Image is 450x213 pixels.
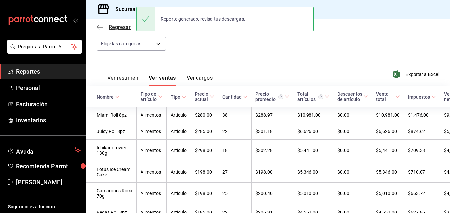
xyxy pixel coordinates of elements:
td: Artículo [167,123,191,140]
td: $280.00 [191,107,218,123]
span: Personal [16,83,81,92]
td: $0.00 [333,161,372,183]
td: $0.00 [333,140,372,161]
td: $200.40 [252,183,293,204]
span: Nombre [97,94,120,100]
td: 18 [218,140,252,161]
span: Regresar [109,24,131,30]
td: $198.00 [191,183,218,204]
div: Nombre [97,94,114,100]
td: Artículo [167,140,191,161]
td: Alimentos [137,107,167,123]
td: $198.00 [191,161,218,183]
td: Alimentos [137,123,167,140]
td: $302.28 [252,140,293,161]
span: Reportes [16,67,81,76]
td: 25 [218,183,252,204]
td: $0.00 [333,123,372,140]
td: Alimentos [137,140,167,161]
div: Precio promedio [255,91,283,102]
td: $285.00 [191,123,218,140]
span: Sugerir nueva función [8,203,81,210]
button: Ver resumen [107,75,138,86]
td: $5,441.00 [372,140,404,161]
td: Artículo [167,183,191,204]
td: Alimentos [137,161,167,183]
td: Ichikani Tower 130g [86,140,137,161]
td: $5,010.00 [372,183,404,204]
td: $298.00 [191,140,218,161]
td: $5,346.00 [293,161,333,183]
td: $663.72 [404,183,440,204]
div: Precio actual [195,91,208,102]
button: open_drawer_menu [73,17,78,23]
td: Artículo [167,161,191,183]
td: $6,626.00 [293,123,333,140]
td: Camarones Roca 70g [86,183,137,204]
td: Miami Roll 8pz [86,107,137,123]
button: Ver ventas [149,75,176,86]
td: $0.00 [333,183,372,204]
span: Cantidad [222,94,248,100]
span: Elige las categorías [101,40,141,47]
button: Regresar [97,24,131,30]
span: Impuestos [408,94,436,100]
h3: Sucursal: [PERSON_NAME] ([PERSON_NAME]) [110,5,226,13]
span: Tipo [171,94,186,100]
div: Tipo de artículo [141,91,157,102]
div: Reporte generado, revisa tus descargas. [155,12,251,26]
svg: Precio promedio = Total artículos / cantidad [278,94,283,99]
div: Tipo [171,94,180,100]
span: Descuentos de artículo [337,91,368,102]
td: $874.62 [404,123,440,140]
td: Alimentos [137,183,167,204]
td: 22 [218,123,252,140]
td: $301.18 [252,123,293,140]
button: Exportar a Excel [394,70,439,78]
span: Tipo de artículo [141,91,163,102]
div: Impuestos [408,94,430,100]
td: 27 [218,161,252,183]
div: Venta total [376,91,394,102]
span: Inventarios [16,116,81,125]
td: $5,346.00 [372,161,404,183]
td: $0.00 [333,107,372,123]
button: Ver cargos [187,75,213,86]
div: Cantidad [222,94,242,100]
td: $198.00 [252,161,293,183]
span: Recomienda Parrot [16,162,81,171]
div: Total artículos [297,91,323,102]
span: Pregunta a Parrot AI [18,43,71,50]
td: $10,981.00 [293,107,333,123]
button: Pregunta a Parrot AI [7,40,82,54]
td: $709.38 [404,140,440,161]
span: Facturación [16,100,81,108]
td: Lotus Ice Cream Cake [86,161,137,183]
td: $710.07 [404,161,440,183]
a: Pregunta a Parrot AI [5,48,82,55]
td: $5,441.00 [293,140,333,161]
span: Precio actual [195,91,214,102]
td: $5,010.00 [293,183,333,204]
div: navigation tabs [107,75,213,86]
svg: El total artículos considera cambios de precios en los artículos así como costos adicionales por ... [318,94,323,99]
span: Precio promedio [255,91,289,102]
span: Ayuda [16,146,72,154]
td: $10,981.00 [372,107,404,123]
td: $288.97 [252,107,293,123]
td: 38 [218,107,252,123]
td: $1,476.00 [404,107,440,123]
span: [PERSON_NAME] [16,178,81,187]
td: Juicy Roll 8pz [86,123,137,140]
span: Venta total [376,91,400,102]
td: Artículo [167,107,191,123]
td: $6,626.00 [372,123,404,140]
div: Descuentos de artículo [337,91,362,102]
span: Total artículos [297,91,329,102]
